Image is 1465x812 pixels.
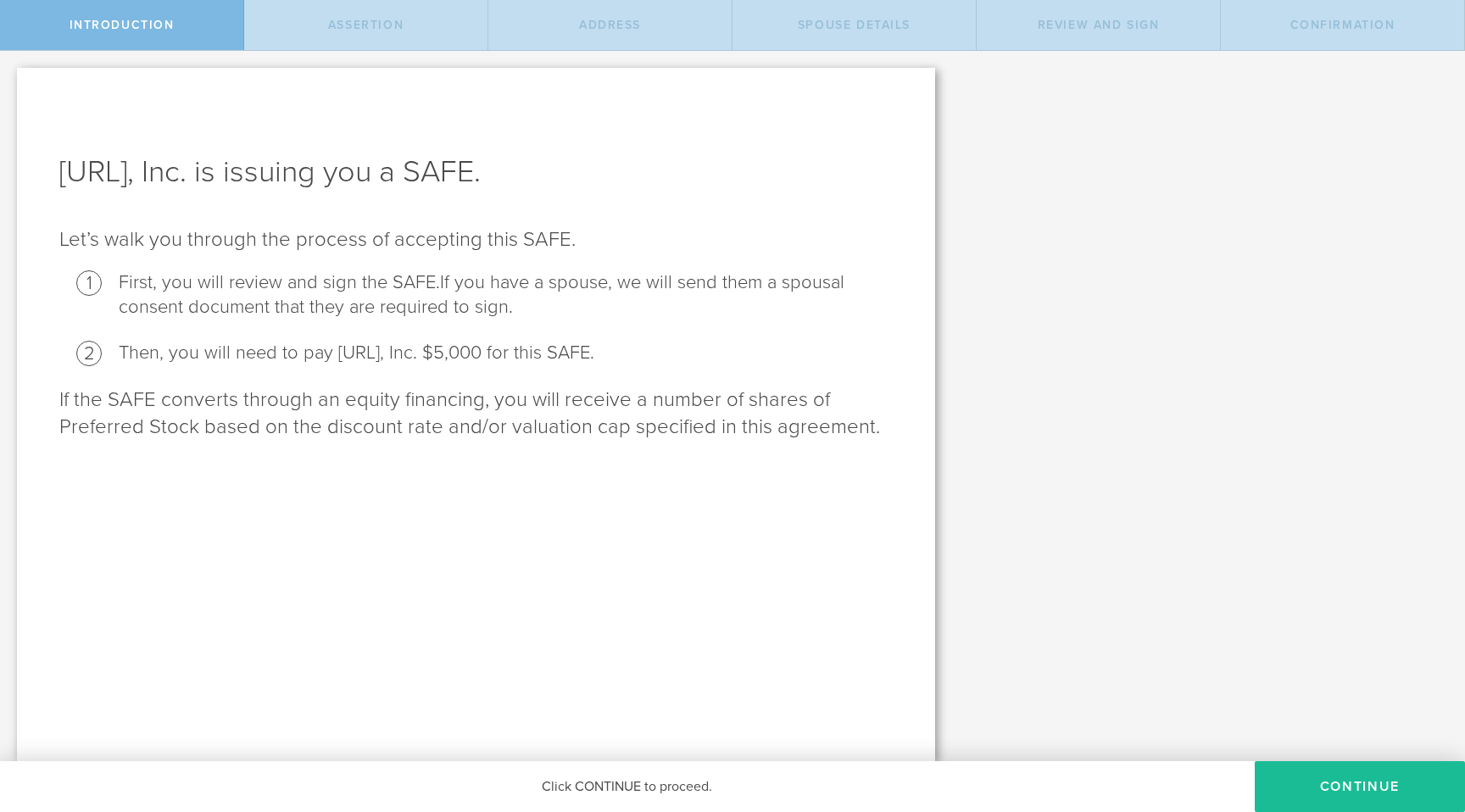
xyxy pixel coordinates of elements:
span: Confirmation [1290,18,1395,32]
span: assertion [328,18,404,32]
p: If the SAFE converts through an equity financing, you will receive a number of shares of Preferre... [59,387,893,441]
button: Continue [1255,761,1465,812]
li: Then, you will need to pay [URL], Inc. $5,000 for this SAFE. [119,341,893,365]
span: Introduction [70,18,175,32]
span: Spouse Details [798,18,911,32]
li: First, you will review and sign the SAFE. [119,270,893,320]
h1: [URL], Inc. is issuing you a SAFE. [59,152,893,192]
span: Review and Sign [1038,18,1160,32]
span: If you have a spouse, we will send them a spousal consent document that they are required to sign. [119,271,844,318]
span: Address [579,18,641,32]
p: Let’s walk you through the process of accepting this SAFE. [59,226,893,253]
